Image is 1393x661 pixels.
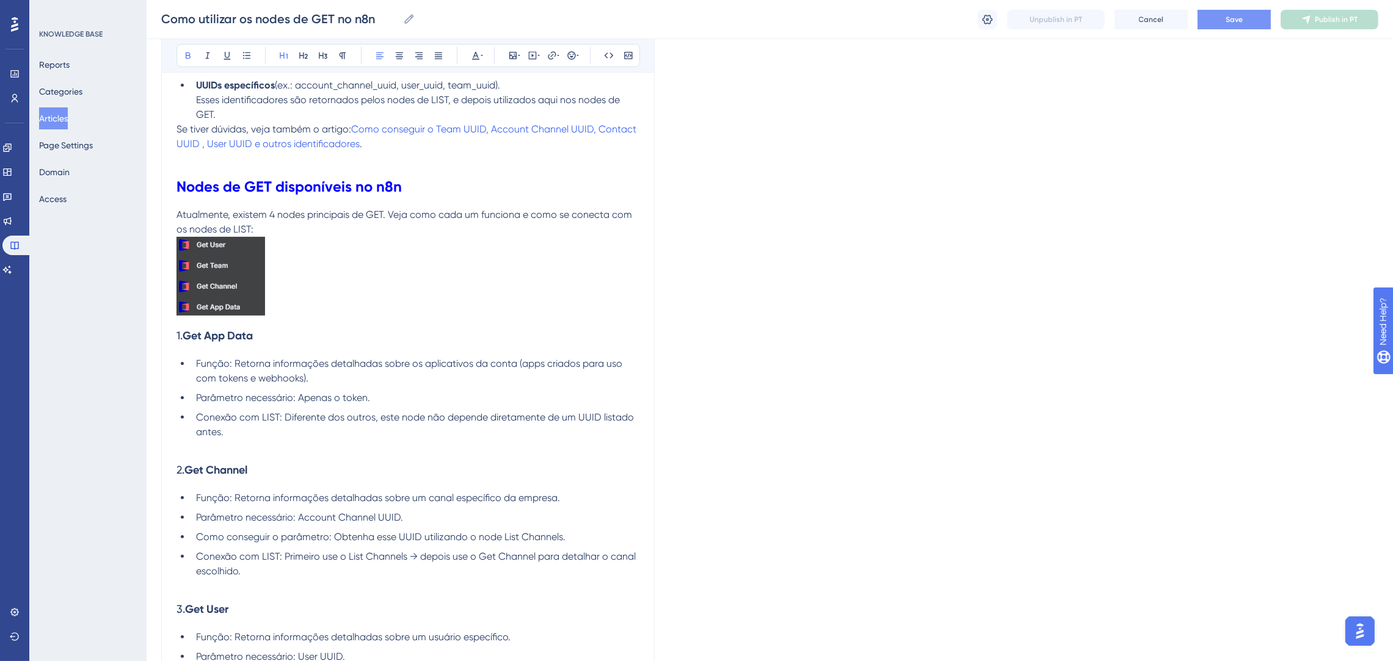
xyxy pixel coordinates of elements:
[176,463,184,476] span: 2.
[176,123,639,150] a: Como conseguir o Team UUID, Account Channel UUID, Contact UUID , User UUID e outros identificadores
[1281,10,1378,29] button: Publish in PT
[39,107,68,129] button: Articles
[196,631,511,643] span: Função: Retorna informações detalhadas sobre um usuário específico.
[196,411,636,438] span: Conexão com LIST: Diferente dos outros, este node não depende diretamente de um UUID listado antes.
[39,134,93,156] button: Page Settings
[1007,10,1105,29] button: Unpublish in PT
[1139,15,1164,24] span: Cancel
[196,94,622,120] span: Esses identificadores são retornados pelos nodes de LIST, e depois utilizados aqui nos nodes de GET.
[1115,10,1188,29] button: Cancel
[196,492,560,504] span: Função: Retorna informações detalhadas sobre um canal específico da empresa.
[1198,10,1271,29] button: Save
[161,10,398,27] input: Article Name
[185,602,228,616] strong: Get User
[360,138,362,150] span: .
[275,79,500,91] span: (ex.: account_channel_uuid, user_uuid, team_uuid).
[196,551,638,577] span: Conexão com LIST: Primeiro use o List Channels → depois use o Get Channel para detalhar o canal e...
[39,188,67,210] button: Access
[196,531,566,543] span: Como conseguir o parâmetro: Obtenha esse UUID utilizando o node List Channels.
[176,209,635,235] span: Atualmente, existem 4 nodes principais de GET. Veja como cada um funciona e como se conecta com o...
[39,54,70,76] button: Reports
[176,123,351,135] span: Se tiver dúvidas, veja também o artigo:
[39,161,70,183] button: Domain
[196,358,625,384] span: Função: Retorna informações detalhadas sobre os aplicativos da conta (apps criados para uso com t...
[29,3,76,18] span: Need Help?
[183,329,253,342] strong: Get App Data
[184,463,247,477] strong: Get Channel
[1342,613,1378,649] iframe: UserGuiding AI Assistant Launcher
[1226,15,1243,24] span: Save
[39,81,82,103] button: Categories
[176,178,402,195] strong: Nodes de GET disponíveis no n8n
[39,29,103,39] div: KNOWLEDGE BASE
[196,511,403,523] span: Parâmetro necessário: Account Channel UUID.
[176,602,185,615] span: 3.
[196,79,275,91] strong: UUIDs específicos
[1030,15,1082,24] span: Unpublish in PT
[1315,15,1358,24] span: Publish in PT
[176,329,183,342] span: 1.
[196,392,370,403] span: Parâmetro necessário: Apenas o token.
